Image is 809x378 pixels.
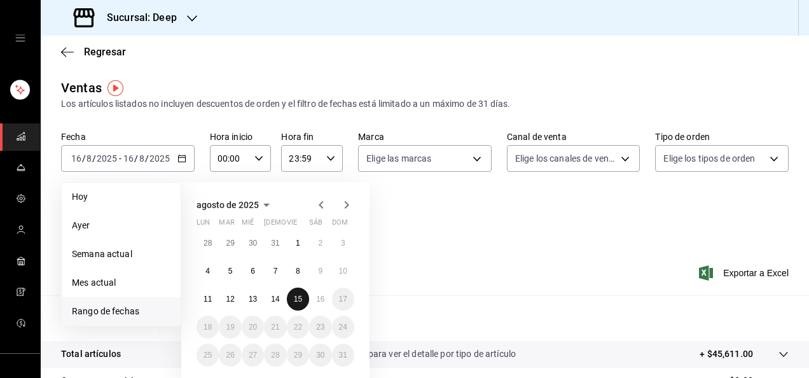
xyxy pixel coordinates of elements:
abbr: 30 de julio de 2025 [249,239,257,248]
abbr: lunes [197,218,210,232]
abbr: 26 de agosto de 2025 [226,351,234,360]
button: 27 de agosto de 2025 [242,344,264,367]
button: 30 de julio de 2025 [242,232,264,255]
button: 14 de agosto de 2025 [264,288,286,311]
h3: Sucursal: Deep [97,10,177,25]
div: Ventas [61,78,102,97]
abbr: 3 de agosto de 2025 [341,239,345,248]
button: 5 de agosto de 2025 [219,260,241,283]
abbr: 9 de agosto de 2025 [318,267,322,276]
button: 12 de agosto de 2025 [219,288,241,311]
button: 7 de agosto de 2025 [264,260,286,283]
button: 24 de agosto de 2025 [332,316,354,339]
span: agosto de 2025 [197,200,259,210]
button: 26 de agosto de 2025 [219,344,241,367]
abbr: 6 de agosto de 2025 [251,267,255,276]
abbr: 4 de agosto de 2025 [205,267,210,276]
button: 22 de agosto de 2025 [287,316,309,339]
button: 2 de agosto de 2025 [309,232,331,255]
input: -- [139,153,145,164]
abbr: 16 de agosto de 2025 [316,295,324,304]
button: 28 de agosto de 2025 [264,344,286,367]
abbr: 2 de agosto de 2025 [318,239,322,248]
button: 31 de julio de 2025 [264,232,286,255]
abbr: 30 de agosto de 2025 [316,351,324,360]
span: / [134,153,138,164]
abbr: 1 de agosto de 2025 [296,239,300,248]
button: 23 de agosto de 2025 [309,316,331,339]
abbr: miércoles [242,218,254,232]
p: Total artículos [61,347,121,361]
abbr: 5 de agosto de 2025 [228,267,233,276]
span: / [82,153,86,164]
abbr: 12 de agosto de 2025 [226,295,234,304]
abbr: 21 de agosto de 2025 [271,323,279,332]
abbr: 23 de agosto de 2025 [316,323,324,332]
abbr: 14 de agosto de 2025 [271,295,279,304]
abbr: 10 de agosto de 2025 [339,267,347,276]
abbr: jueves [264,218,339,232]
button: 31 de agosto de 2025 [332,344,354,367]
button: 19 de agosto de 2025 [219,316,241,339]
abbr: 28 de julio de 2025 [204,239,212,248]
button: 20 de agosto de 2025 [242,316,264,339]
label: Hora fin [281,132,343,141]
input: -- [123,153,134,164]
img: Tooltip marker [107,80,123,96]
span: Elige los tipos de orden [663,152,755,165]
label: Marca [358,132,492,141]
p: Da clic en la fila para ver el detalle por tipo de artículo [305,347,516,361]
button: 8 de agosto de 2025 [287,260,309,283]
span: Ayer [72,219,170,232]
abbr: 19 de agosto de 2025 [226,323,234,332]
button: 13 de agosto de 2025 [242,288,264,311]
label: Tipo de orden [655,132,789,141]
abbr: sábado [309,218,322,232]
abbr: 17 de agosto de 2025 [339,295,347,304]
button: 29 de julio de 2025 [219,232,241,255]
abbr: 20 de agosto de 2025 [249,323,257,332]
button: 17 de agosto de 2025 [332,288,354,311]
abbr: 24 de agosto de 2025 [339,323,347,332]
abbr: 27 de agosto de 2025 [249,351,257,360]
abbr: 25 de agosto de 2025 [204,351,212,360]
button: 16 de agosto de 2025 [309,288,331,311]
input: ---- [96,153,118,164]
abbr: 31 de agosto de 2025 [339,351,347,360]
button: 3 de agosto de 2025 [332,232,354,255]
p: + $45,611.00 [700,347,753,361]
span: / [92,153,96,164]
p: Resumen [61,311,789,326]
input: -- [86,153,92,164]
label: Hora inicio [210,132,272,141]
button: Regresar [61,46,126,58]
button: 11 de agosto de 2025 [197,288,219,311]
span: - [119,153,121,164]
button: 28 de julio de 2025 [197,232,219,255]
button: 10 de agosto de 2025 [332,260,354,283]
abbr: 29 de julio de 2025 [226,239,234,248]
button: 30 de agosto de 2025 [309,344,331,367]
abbr: 13 de agosto de 2025 [249,295,257,304]
abbr: viernes [287,218,297,232]
button: 9 de agosto de 2025 [309,260,331,283]
label: Fecha [61,132,195,141]
abbr: martes [219,218,234,232]
span: Elige los canales de venta [515,152,617,165]
span: / [145,153,149,164]
label: Canal de venta [507,132,640,141]
span: Elige las marcas [366,152,431,165]
abbr: 22 de agosto de 2025 [294,323,302,332]
abbr: 18 de agosto de 2025 [204,323,212,332]
button: Exportar a Excel [702,265,789,281]
abbr: 31 de julio de 2025 [271,239,279,248]
abbr: 15 de agosto de 2025 [294,295,302,304]
span: Regresar [84,46,126,58]
button: agosto de 2025 [197,197,274,213]
button: 6 de agosto de 2025 [242,260,264,283]
span: Semana actual [72,248,170,261]
input: ---- [149,153,170,164]
abbr: 28 de agosto de 2025 [271,351,279,360]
